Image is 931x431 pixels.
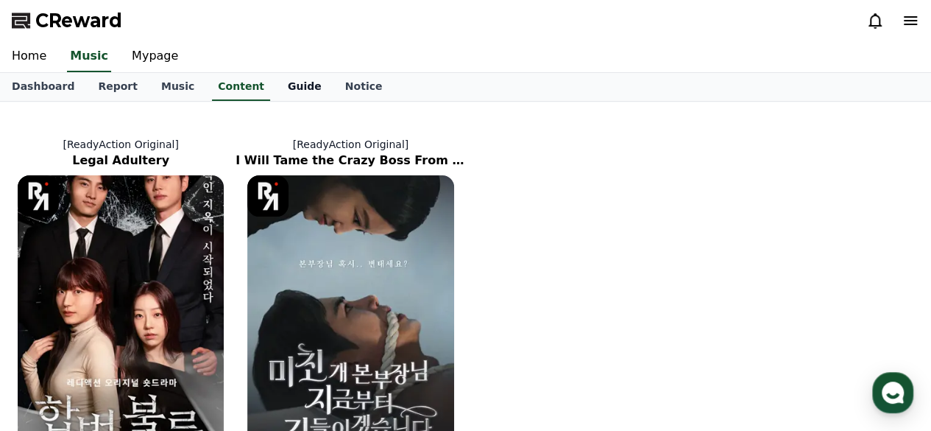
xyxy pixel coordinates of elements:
a: Report [86,73,149,101]
a: Messages [97,309,190,346]
a: Mypage [120,41,190,72]
img: [object Object] Logo [247,175,288,217]
p: [ReadyAction Original] [6,137,236,152]
span: Settings [218,331,254,343]
a: Music [67,41,111,72]
h2: Legal Adultery [6,152,236,169]
a: Settings [190,309,283,346]
a: Guide [276,73,333,101]
span: CReward [35,9,122,32]
span: Home [38,331,63,343]
span: Messages [122,332,166,343]
a: Music [149,73,206,101]
a: Home [4,309,97,346]
a: CReward [12,9,122,32]
p: [ReadyAction Original] [236,137,465,152]
h2: I Will Tame the Crazy Boss From Now On [236,152,465,169]
a: Content [212,73,270,101]
a: Notice [333,73,394,101]
img: [object Object] Logo [18,175,59,217]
